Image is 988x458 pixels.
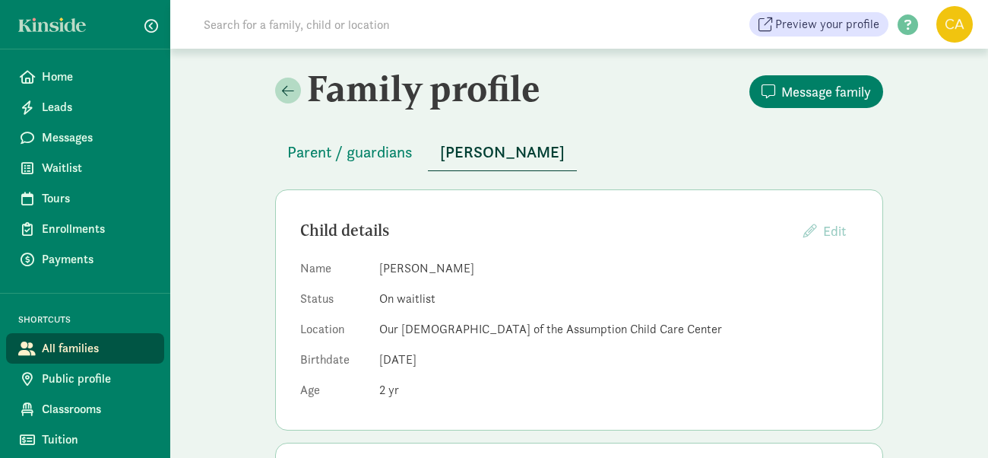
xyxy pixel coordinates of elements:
a: Preview your profile [749,12,888,37]
span: Tuition [42,431,152,449]
button: Parent / guardians [275,134,425,170]
span: All families [42,339,152,358]
a: Parent / guardians [275,144,425,161]
div: Child details [300,218,791,243]
input: Search for a family, child or location [195,9,621,40]
a: Messages [6,122,164,153]
dd: [PERSON_NAME] [379,259,858,278]
span: Classrooms [42,400,152,418]
a: Public profile [6,364,164,394]
a: Leads [6,92,164,122]
button: Message family [749,75,883,108]
span: Payments [42,250,152,269]
a: Payments [6,244,164,275]
button: [PERSON_NAME] [428,134,577,171]
a: Waitlist [6,153,164,183]
dt: Location [300,320,367,345]
a: Tuition [6,425,164,455]
a: Classrooms [6,394,164,425]
span: Message family [781,81,871,102]
span: Edit [823,222,846,240]
iframe: Chat Widget [912,385,988,458]
span: Parent / guardians [287,140,413,164]
span: Tours [42,189,152,208]
a: Enrollments [6,214,164,244]
dt: Age [300,381,367,406]
span: [DATE] [379,351,416,367]
dt: Birthdate [300,351,367,375]
a: Tours [6,183,164,214]
span: Home [42,68,152,86]
h2: Family profile [275,67,576,110]
span: Enrollments [42,220,152,238]
dt: Status [300,290,367,314]
a: Home [6,62,164,92]
a: [PERSON_NAME] [428,144,577,161]
span: Preview your profile [775,15,879,33]
dd: Our [DEMOGRAPHIC_DATA] of the Assumption Child Care Center [379,320,858,339]
span: Messages [42,129,152,147]
a: All families [6,333,164,364]
span: 2 [379,382,399,398]
dd: On waitlist [379,290,858,308]
span: Public profile [42,370,152,388]
span: [PERSON_NAME] [440,140,565,164]
span: Waitlist [42,159,152,177]
dt: Name [300,259,367,284]
button: Edit [791,215,858,247]
span: Leads [42,98,152,116]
